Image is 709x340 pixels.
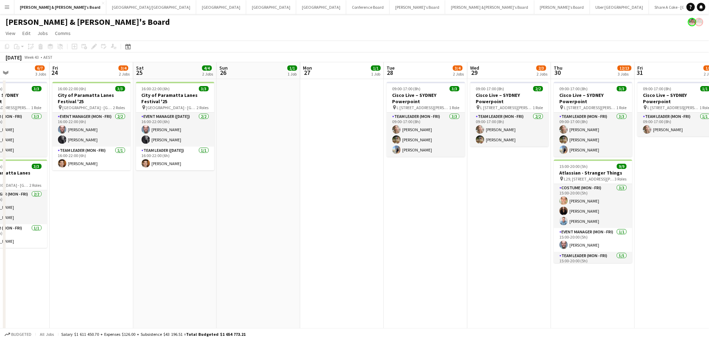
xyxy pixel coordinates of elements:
[6,54,22,61] div: [DATE]
[3,29,18,38] a: View
[695,18,703,26] app-user-avatar: Arrence Torres
[3,331,33,338] button: Budgeted
[246,0,296,14] button: [GEOGRAPHIC_DATA]
[688,18,696,26] app-user-avatar: Arrence Torres
[6,30,15,36] span: View
[390,0,445,14] button: [PERSON_NAME]'s Board
[346,0,390,14] button: Conference Board
[14,0,106,14] button: [PERSON_NAME] & [PERSON_NAME]'s Board
[37,30,48,36] span: Jobs
[296,0,346,14] button: [GEOGRAPHIC_DATA]
[22,30,30,36] span: Edit
[52,29,73,38] a: Comms
[590,0,649,14] button: Uber [GEOGRAPHIC_DATA]
[11,332,31,337] span: Budgeted
[61,332,246,337] div: Salary $1 611 450.70 + Expenses $126.00 + Subsistence $43 196.51 =
[186,332,246,337] span: Total Budgeted $1 654 773.21
[38,332,55,337] span: All jobs
[196,0,246,14] button: [GEOGRAPHIC_DATA]
[106,0,196,14] button: [GEOGRAPHIC_DATA]/[GEOGRAPHIC_DATA]
[35,29,51,38] a: Jobs
[20,29,33,38] a: Edit
[55,30,71,36] span: Comms
[534,0,590,14] button: [PERSON_NAME]'s Board
[6,17,170,27] h1: [PERSON_NAME] & [PERSON_NAME]'s Board
[43,55,52,60] div: AEST
[445,0,534,14] button: [PERSON_NAME] & [PERSON_NAME]'s Board
[23,55,41,60] span: Week 43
